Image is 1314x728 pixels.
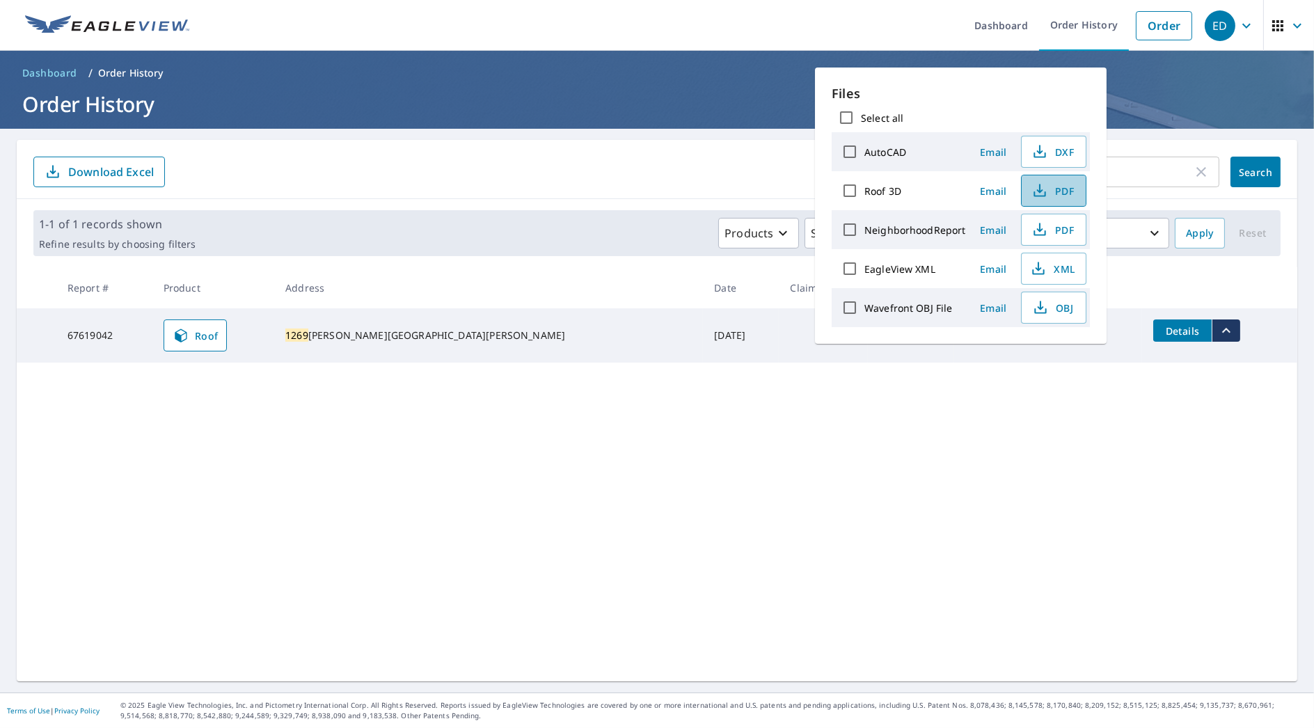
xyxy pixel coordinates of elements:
[152,267,274,308] th: Product
[17,90,1297,118] h1: Order History
[703,267,779,308] th: Date
[7,706,100,715] p: |
[54,706,100,715] a: Privacy Policy
[864,262,935,276] label: EagleView XML
[1030,299,1075,316] span: OBJ
[976,262,1010,276] span: Email
[56,267,152,308] th: Report #
[1021,214,1086,246] button: PDF
[1136,11,1192,40] a: Order
[1021,292,1086,324] button: OBJ
[971,219,1015,241] button: Email
[811,225,845,242] p: Status
[971,297,1015,319] button: Email
[68,164,154,180] p: Download Excel
[1021,253,1086,285] button: XML
[1242,166,1269,179] span: Search
[39,216,196,232] p: 1-1 of 1 records shown
[285,329,308,342] mark: 1269
[164,319,228,351] a: Roof
[864,184,901,198] label: Roof 3D
[274,267,703,308] th: Address
[1021,175,1086,207] button: PDF
[976,145,1010,159] span: Email
[120,700,1307,721] p: © 2025 Eagle View Technologies, Inc. and Pictometry International Corp. All Rights Reserved. Repo...
[805,218,871,248] button: Status
[1186,225,1214,242] span: Apply
[56,308,152,363] td: 67619042
[971,141,1015,163] button: Email
[1162,324,1203,338] span: Details
[864,301,952,315] label: Wavefront OBJ File
[864,145,906,159] label: AutoCAD
[832,84,1090,103] p: Files
[1030,221,1075,238] span: PDF
[779,267,868,308] th: Claim ID
[173,327,219,344] span: Roof
[1212,319,1240,342] button: filesDropdownBtn-67619042
[33,157,165,187] button: Download Excel
[22,66,77,80] span: Dashboard
[1175,218,1225,248] button: Apply
[976,301,1010,315] span: Email
[39,238,196,251] p: Refine results by choosing filters
[285,329,692,342] div: [PERSON_NAME][GEOGRAPHIC_DATA][PERSON_NAME]
[976,184,1010,198] span: Email
[1030,143,1075,160] span: DXF
[718,218,799,248] button: Products
[976,223,1010,237] span: Email
[1205,10,1235,41] div: ED
[17,62,83,84] a: Dashboard
[971,258,1015,280] button: Email
[725,225,773,242] p: Products
[88,65,93,81] li: /
[17,62,1297,84] nav: breadcrumb
[25,15,189,36] img: EV Logo
[7,706,50,715] a: Terms of Use
[1153,319,1212,342] button: detailsBtn-67619042
[971,180,1015,202] button: Email
[1021,136,1086,168] button: DXF
[1230,157,1281,187] button: Search
[98,66,164,80] p: Order History
[1030,182,1075,199] span: PDF
[1030,260,1075,277] span: XML
[861,111,903,125] label: Select all
[864,223,965,237] label: NeighborhoodReport
[703,308,779,363] td: [DATE]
